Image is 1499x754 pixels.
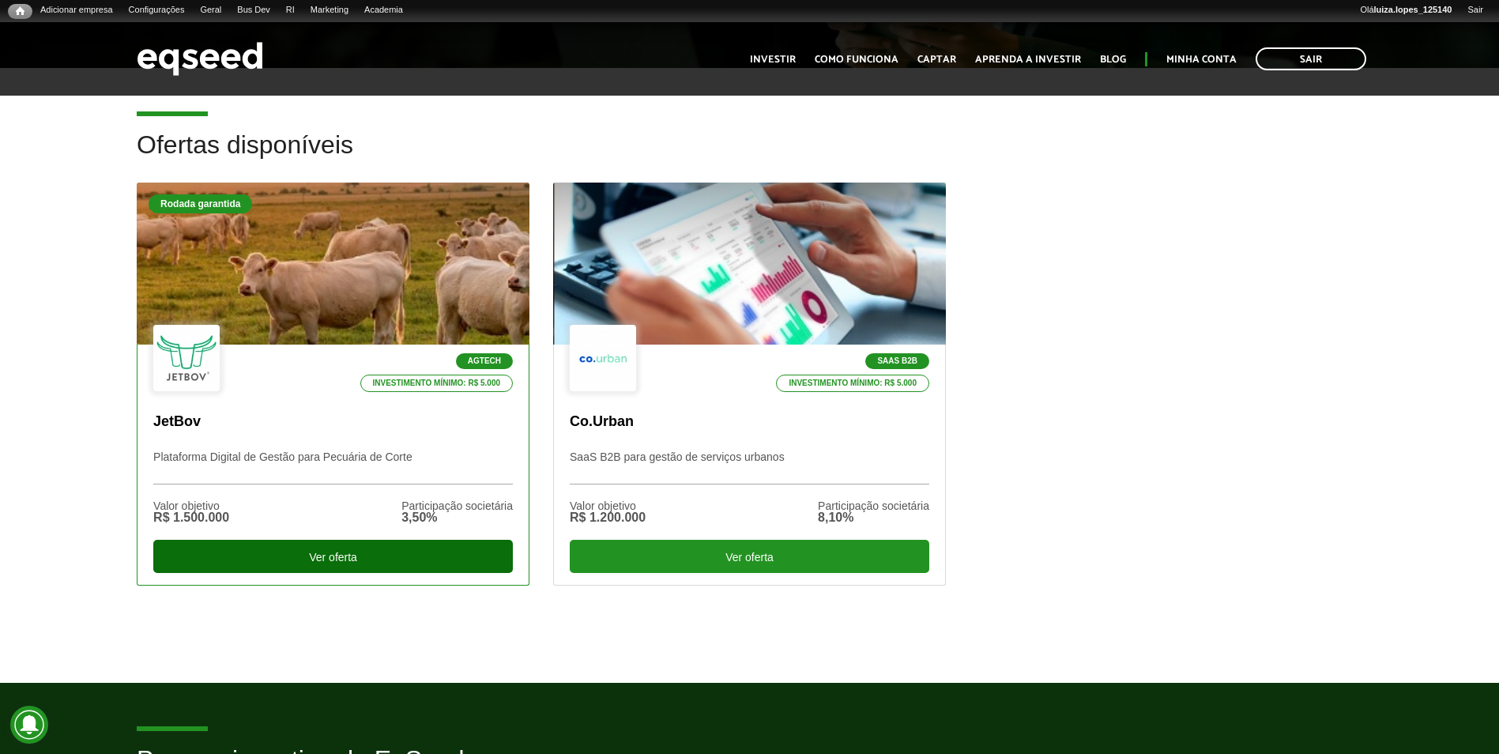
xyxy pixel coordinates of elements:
[153,413,513,431] p: JetBov
[865,353,929,369] p: SaaS B2B
[570,511,646,524] div: R$ 1.200.000
[137,131,1362,183] h2: Ofertas disponíveis
[153,500,229,511] div: Valor objetivo
[16,6,24,17] span: Início
[153,540,513,573] div: Ver oferta
[456,353,513,369] p: Agtech
[776,375,929,392] p: Investimento mínimo: R$ 5.000
[1459,4,1491,17] a: Sair
[356,4,411,17] a: Academia
[1352,4,1459,17] a: Oláluiza.lopes_125140
[570,413,929,431] p: Co.Urban
[570,540,929,573] div: Ver oferta
[975,55,1081,65] a: Aprenda a investir
[1256,47,1366,70] a: Sair
[137,38,263,80] img: EqSeed
[553,183,946,586] a: SaaS B2B Investimento mínimo: R$ 5.000 Co.Urban SaaS B2B para gestão de serviços urbanos Valor ob...
[815,55,898,65] a: Como funciona
[570,500,646,511] div: Valor objetivo
[149,194,252,213] div: Rodada garantida
[360,375,514,392] p: Investimento mínimo: R$ 5.000
[1166,55,1237,65] a: Minha conta
[1100,55,1126,65] a: Blog
[137,183,529,586] a: Rodada garantida Agtech Investimento mínimo: R$ 5.000 JetBov Plataforma Digital de Gestão para Pe...
[229,4,278,17] a: Bus Dev
[278,4,303,17] a: RI
[401,500,513,511] div: Participação societária
[570,451,929,484] p: SaaS B2B para gestão de serviços urbanos
[8,4,32,19] a: Início
[121,4,193,17] a: Configurações
[750,55,796,65] a: Investir
[153,511,229,524] div: R$ 1.500.000
[917,55,956,65] a: Captar
[818,511,929,524] div: 8,10%
[1374,5,1452,14] strong: luiza.lopes_125140
[401,511,513,524] div: 3,50%
[818,500,929,511] div: Participação societária
[153,451,513,484] p: Plataforma Digital de Gestão para Pecuária de Corte
[303,4,356,17] a: Marketing
[32,4,121,17] a: Adicionar empresa
[192,4,229,17] a: Geral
